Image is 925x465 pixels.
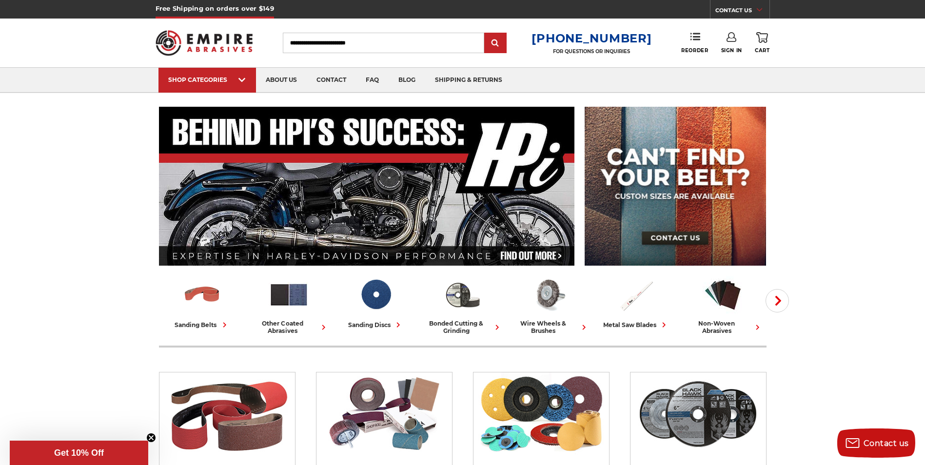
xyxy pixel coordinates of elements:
img: promo banner for custom belts. [585,107,766,266]
div: Get 10% OffClose teaser [10,441,148,465]
a: sanding belts [163,274,242,330]
a: faq [356,68,389,93]
img: Non-woven Abrasives [703,274,743,315]
a: other coated abrasives [250,274,329,334]
img: Metal Saw Blades [616,274,656,315]
a: wire wheels & brushes [510,274,589,334]
button: Close teaser [146,433,156,443]
a: CONTACT US [715,5,769,19]
img: Other Coated Abrasives [321,372,447,455]
span: Reorder [681,47,708,54]
input: Submit [486,34,505,53]
img: Sanding Discs [355,274,396,315]
img: Sanding Discs [478,372,604,455]
div: sanding discs [348,320,403,330]
div: other coated abrasives [250,320,329,334]
a: bonded cutting & grinding [423,274,502,334]
a: metal saw blades [597,274,676,330]
span: Get 10% Off [54,448,104,458]
a: sanding discs [336,274,415,330]
div: bonded cutting & grinding [423,320,502,334]
img: Empire Abrasives [156,24,253,62]
span: Sign In [721,47,742,54]
div: sanding belts [175,320,230,330]
img: Other Coated Abrasives [269,274,309,315]
a: Reorder [681,32,708,53]
img: Bonded Cutting & Grinding [442,274,483,315]
a: Cart [755,32,769,54]
button: Next [766,289,789,312]
img: Banner for an interview featuring Horsepower Inc who makes Harley performance upgrades featured o... [159,107,575,266]
img: Sanding Belts [182,274,222,315]
div: wire wheels & brushes [510,320,589,334]
div: SHOP CATEGORIES [168,76,246,83]
a: blog [389,68,425,93]
div: non-woven abrasives [684,320,763,334]
img: Sanding Belts [164,372,290,455]
span: Contact us [864,439,909,448]
a: non-woven abrasives [684,274,763,334]
span: Cart [755,47,769,54]
button: Contact us [837,428,915,458]
a: about us [256,68,307,93]
img: Wire Wheels & Brushes [529,274,570,315]
p: FOR QUESTIONS OR INQUIRIES [531,48,651,55]
a: contact [307,68,356,93]
a: shipping & returns [425,68,512,93]
div: metal saw blades [603,320,669,330]
img: Bonded Cutting & Grinding [635,372,761,455]
a: [PHONE_NUMBER] [531,31,651,45]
